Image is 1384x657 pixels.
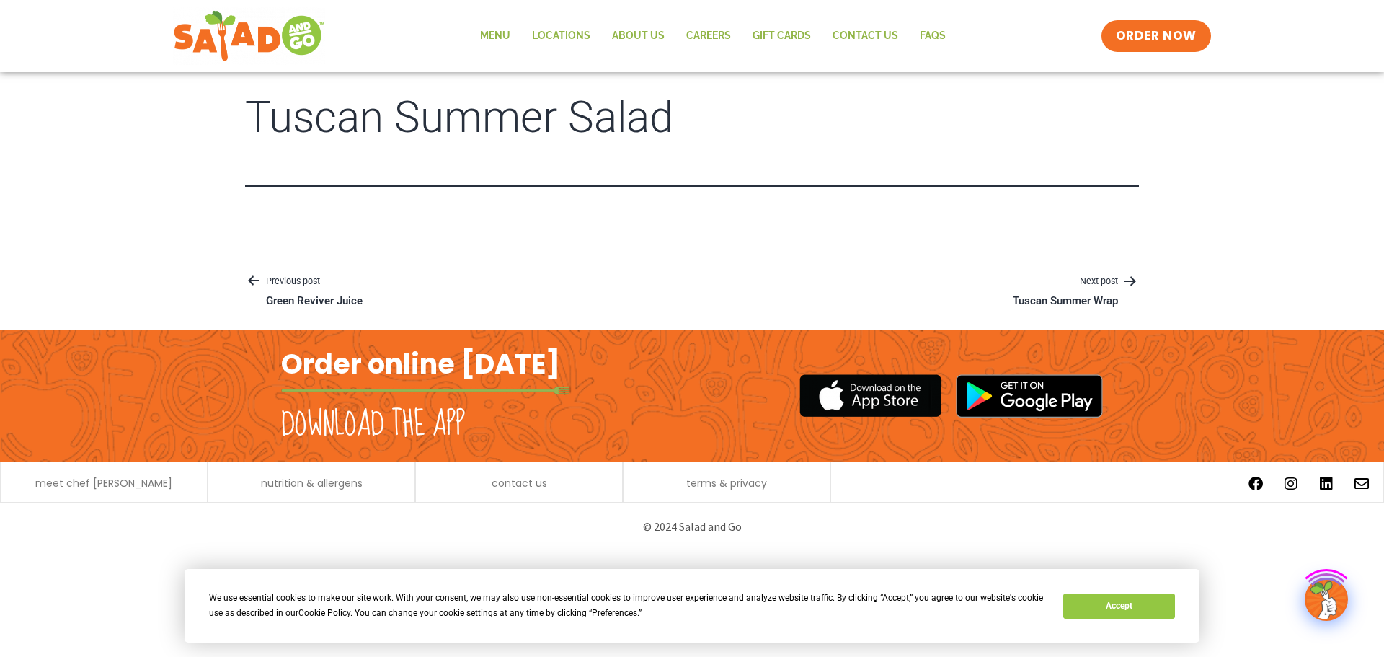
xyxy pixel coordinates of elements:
p: Green Reviver Juice [266,294,363,309]
p: Tuscan Summer Wrap [1013,294,1118,309]
a: contact us [492,478,547,488]
img: google_play [956,374,1103,418]
span: Cookie Policy [298,608,350,618]
span: ORDER NOW [1116,27,1197,45]
a: Contact Us [822,19,909,53]
span: Preferences [592,608,637,618]
a: nutrition & allergens [261,478,363,488]
a: Previous postGreen Reviver Juice [245,273,383,309]
a: Menu [469,19,521,53]
a: About Us [601,19,675,53]
a: FAQs [909,19,957,53]
a: Next postTuscan Summer Wrap [992,273,1139,309]
img: new-SAG-logo-768×292 [173,7,325,65]
div: We use essential cookies to make our site work. With your consent, we may also use non-essential ... [209,591,1046,621]
p: Next post [992,273,1139,291]
div: Cookie Consent Prompt [185,569,1199,643]
a: meet chef [PERSON_NAME] [35,478,172,488]
a: Careers [675,19,742,53]
a: terms & privacy [686,478,767,488]
p: © 2024 Salad and Go [288,517,1096,537]
h2: Download the app [281,405,465,445]
a: ORDER NOW [1101,20,1211,52]
h2: Order online [DATE] [281,346,560,382]
img: fork [281,387,569,394]
a: Locations [521,19,601,53]
nav: Menu [469,19,957,53]
nav: Posts [245,273,1139,309]
button: Accept [1063,594,1174,619]
a: GIFT CARDS [742,19,822,53]
h1: Tuscan Summer Salad [245,94,1139,141]
img: appstore [799,372,941,419]
p: Previous post [245,273,383,291]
